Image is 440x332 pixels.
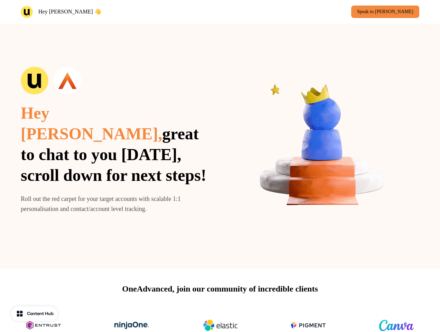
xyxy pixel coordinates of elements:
a: Speak to [PERSON_NAME] [351,6,419,18]
span: Hey [PERSON_NAME], [21,104,162,143]
span: great to chat to you [DATE], scroll down for next steps! [21,124,206,184]
p: OneAdvanced, join our community of incredible clients [122,283,318,295]
p: Hey [PERSON_NAME] 👋 [38,8,101,16]
button: Content Hub [11,306,58,321]
div: Content Hub [27,310,54,317]
span: Roll out the red carpet for your target accounts with scalable 1:1 personalisation and contact/ac... [21,195,181,212]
